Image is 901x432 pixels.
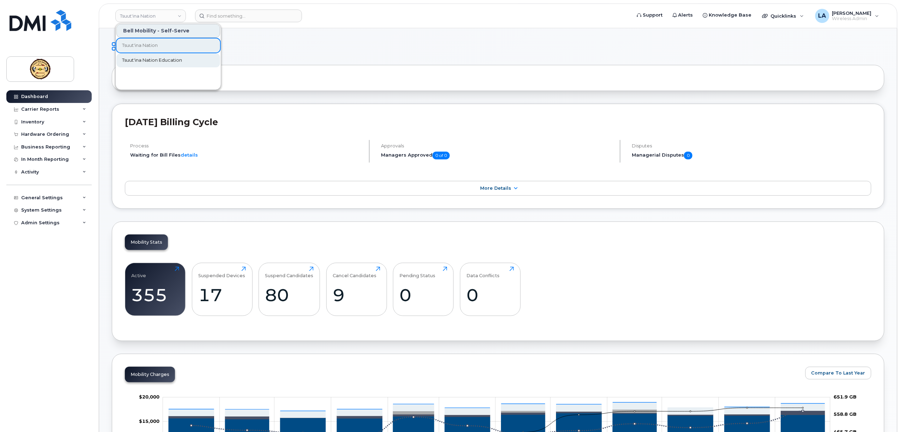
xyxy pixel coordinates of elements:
div: Active [132,267,146,278]
a: Cancel Candidates9 [333,267,380,312]
tspan: $15,000 [139,418,159,424]
div: Bell Mobility - Self-Serve [116,24,220,38]
li: Waiting for Bill Files [130,152,363,158]
tspan: 558.8 GB [834,411,857,417]
g: $0 [139,394,159,400]
h4: Approvals [381,143,614,148]
span: More Details [480,185,511,191]
a: Suspend Candidates80 [265,267,314,312]
g: Roaming [169,411,825,419]
a: details [181,152,198,158]
div: 0 [466,285,514,305]
div: Suspended Devices [198,267,245,278]
div: Data Conflicts [466,267,500,278]
g: $0 [139,418,159,424]
div: 0 [400,285,447,305]
div: Cancel Candidates [333,267,376,278]
h5: Managers Approved [381,152,614,159]
a: Tsuut'ina Nation [116,38,220,53]
span: Tsuut'ina Nation [122,42,158,49]
div: Pending Status [400,267,436,278]
tspan: 651.9 GB [834,394,857,400]
a: Active355 [132,267,179,312]
span: Compare To Last Year [811,370,865,376]
h2: [DATE] Billing Cycle [125,117,871,127]
span: Tsuut'ina Nation Education [122,57,182,64]
span: 0 of 0 [433,152,450,159]
tspan: $20,000 [139,394,159,400]
h4: Disputes [632,143,871,148]
a: Pending Status0 [400,267,447,312]
h4: Process [130,143,363,148]
div: 17 [198,285,246,305]
div: 355 [132,285,179,305]
button: Compare To Last Year [805,367,871,379]
div: Suspend Candidates [265,267,314,278]
div: 9 [333,285,380,305]
div: 80 [265,285,314,305]
a: Data Conflicts0 [466,267,514,312]
g: Features [169,402,825,418]
a: Tsuut'ina Nation Education [116,53,220,67]
h5: Managerial Disputes [632,152,871,159]
a: Suspended Devices17 [198,267,246,312]
span: 0 [684,152,693,159]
